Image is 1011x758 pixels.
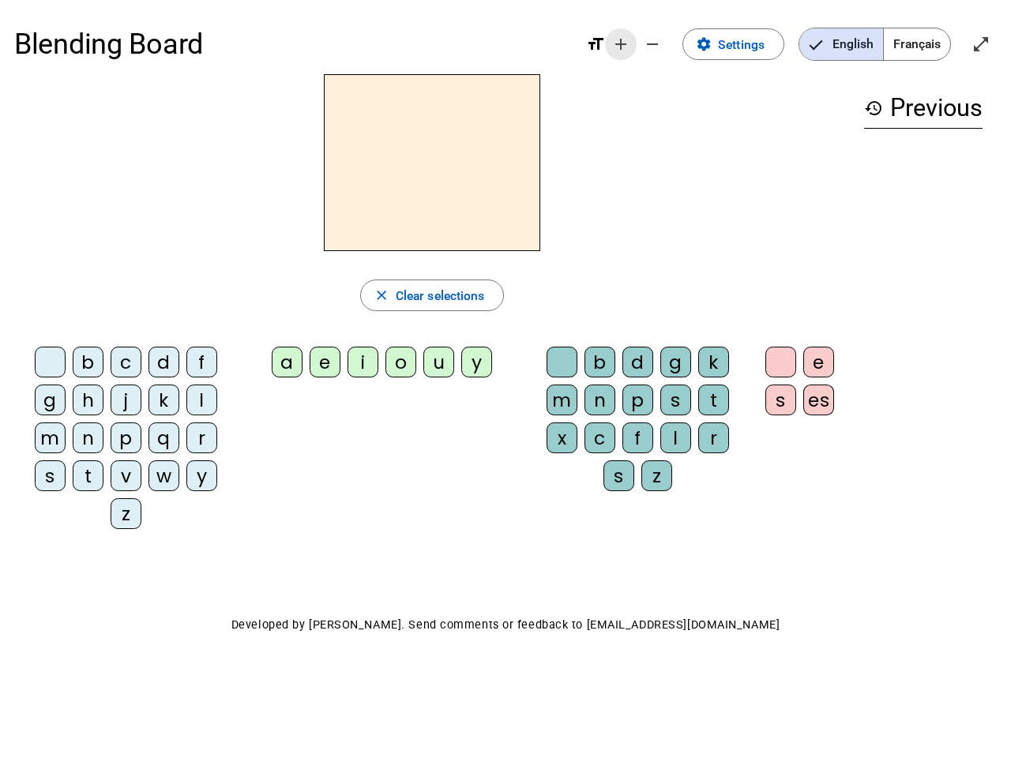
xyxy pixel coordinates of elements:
[73,460,103,491] div: t
[682,28,784,60] button: Settings
[718,34,765,55] span: Settings
[148,385,179,415] div: k
[799,28,951,61] mat-button-toggle-group: Language selection
[310,347,340,377] div: e
[660,422,691,453] div: l
[698,422,729,453] div: r
[660,347,691,377] div: g
[73,422,103,453] div: n
[547,385,577,415] div: m
[73,385,103,415] div: h
[547,422,577,453] div: x
[611,35,630,54] mat-icon: add
[35,422,66,453] div: m
[698,347,729,377] div: k
[972,35,990,54] mat-icon: open_in_full
[765,385,796,415] div: s
[803,347,834,377] div: e
[461,347,492,377] div: y
[603,460,634,491] div: s
[584,422,615,453] div: c
[348,347,378,377] div: i
[641,460,672,491] div: z
[272,347,303,377] div: a
[73,347,103,377] div: b
[148,460,179,491] div: w
[643,35,662,54] mat-icon: remove
[385,347,416,377] div: o
[584,385,615,415] div: n
[803,385,834,415] div: es
[605,28,637,60] button: Increase font size
[111,498,141,529] div: z
[622,422,653,453] div: f
[14,614,997,636] p: Developed by [PERSON_NAME]. Send comments or feedback to [EMAIL_ADDRESS][DOMAIN_NAME]
[622,385,653,415] div: p
[111,460,141,491] div: v
[698,385,729,415] div: t
[637,28,668,60] button: Decrease font size
[186,347,217,377] div: f
[111,385,141,415] div: j
[14,16,572,73] h1: Blending Board
[111,422,141,453] div: p
[696,36,712,52] mat-icon: settings
[360,280,505,311] button: Clear selections
[965,28,997,60] button: Enter full screen
[186,460,217,491] div: y
[396,285,485,306] span: Clear selections
[864,99,883,118] mat-icon: history
[148,422,179,453] div: q
[35,460,66,491] div: s
[374,287,389,303] mat-icon: close
[660,385,691,415] div: s
[799,28,883,60] span: English
[186,385,217,415] div: l
[884,28,950,60] span: Français
[586,35,605,54] mat-icon: format_size
[584,347,615,377] div: b
[864,88,983,129] h3: Previous
[148,347,179,377] div: d
[622,347,653,377] div: d
[423,347,454,377] div: u
[111,347,141,377] div: c
[35,385,66,415] div: g
[186,422,217,453] div: r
